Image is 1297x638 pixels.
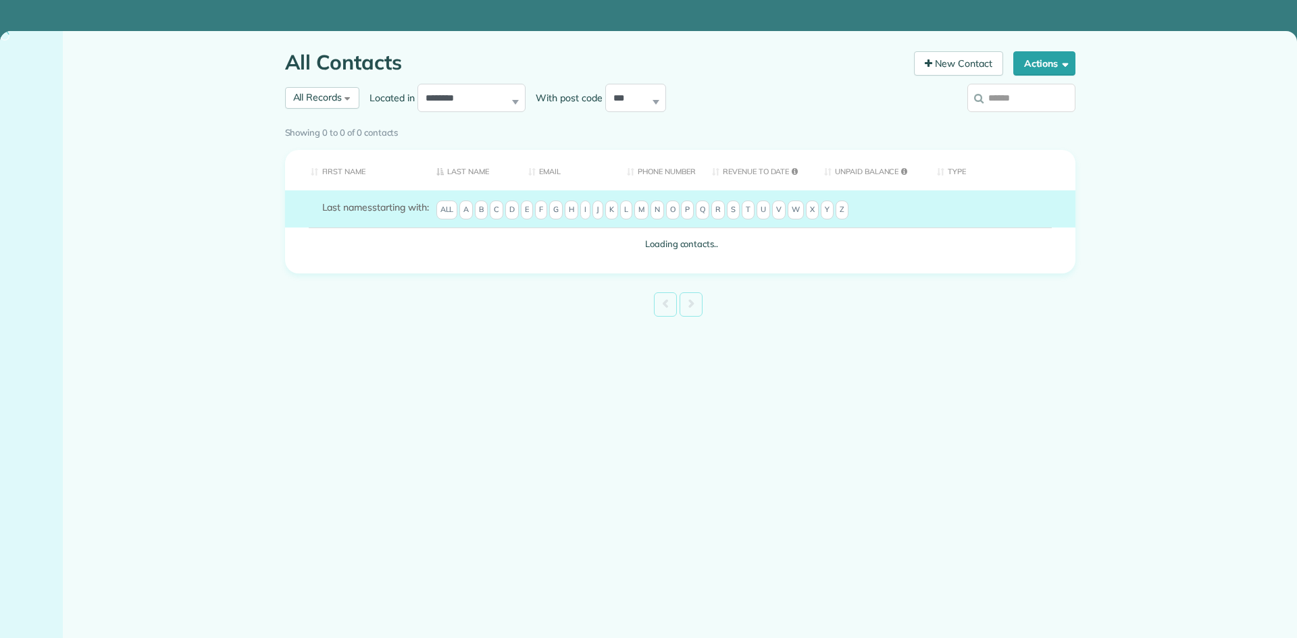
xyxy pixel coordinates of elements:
span: P [681,201,694,219]
span: A [459,201,473,219]
span: T [742,201,755,219]
span: W [788,201,804,219]
button: Actions [1013,51,1075,76]
a: New Contact [914,51,1003,76]
label: starting with: [322,201,429,214]
span: All Records [293,91,342,103]
span: J [592,201,603,219]
span: L [620,201,632,219]
label: With post code [526,91,605,105]
span: B [475,201,488,219]
span: O [666,201,680,219]
td: Loading contacts.. [285,228,1075,261]
span: G [549,201,563,219]
span: U [757,201,770,219]
span: Y [821,201,834,219]
span: F [535,201,547,219]
th: Revenue to Date: activate to sort column ascending [702,150,814,191]
h1: All Contacts [285,51,905,74]
th: Unpaid Balance: activate to sort column ascending [814,150,927,191]
span: D [505,201,519,219]
label: Located in [359,91,417,105]
span: H [565,201,578,219]
span: Q [696,201,709,219]
div: Showing 0 to 0 of 0 contacts [285,121,1075,140]
th: Last Name: activate to sort column descending [426,150,518,191]
th: Email: activate to sort column ascending [518,150,617,191]
span: E [521,201,533,219]
span: Z [836,201,848,219]
span: C [490,201,503,219]
span: All [436,201,458,219]
th: Phone number: activate to sort column ascending [617,150,702,191]
span: N [651,201,664,219]
span: M [634,201,648,219]
span: X [806,201,819,219]
span: I [580,201,590,219]
span: K [605,201,618,219]
span: V [772,201,786,219]
th: Type: activate to sort column ascending [927,150,1075,191]
span: R [711,201,725,219]
span: S [727,201,740,219]
span: Last names [322,201,373,213]
th: First Name: activate to sort column ascending [285,150,427,191]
